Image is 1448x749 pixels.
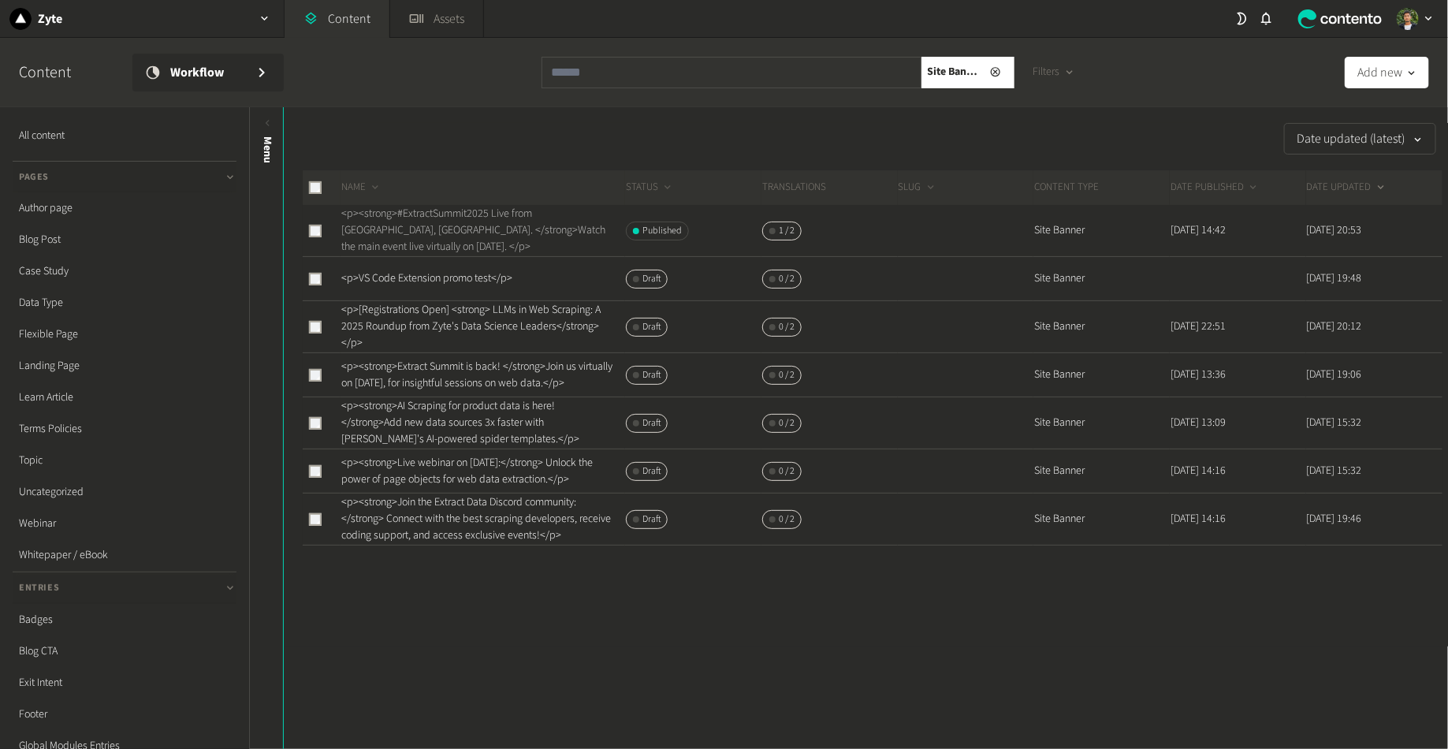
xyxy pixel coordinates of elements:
[1171,367,1226,382] time: [DATE] 13:36
[779,224,795,238] span: 1 / 2
[13,699,236,730] a: Footer
[13,604,236,635] a: Badges
[1307,222,1362,238] time: [DATE] 20:53
[13,382,236,413] a: Learn Article
[1033,64,1060,80] span: Filters
[1171,415,1226,430] time: [DATE] 13:09
[1397,8,1419,30] img: Arnold Alexander
[1171,222,1226,238] time: [DATE] 14:42
[19,61,107,84] h2: Content
[13,476,236,508] a: Uncategorized
[259,136,276,163] span: Menu
[19,581,59,595] span: Entries
[13,255,236,287] a: Case Study
[170,63,243,82] span: Workflow
[341,359,612,391] a: <p><strong>Extract Summit is back! </strong>Join us virtually on [DATE], for insightful sessions ...
[642,272,661,286] span: Draft
[779,368,795,382] span: 0 / 2
[1033,257,1170,301] td: Site Banner
[642,464,661,479] span: Draft
[928,64,983,80] span: Site Banner
[1307,415,1362,430] time: [DATE] 15:32
[1307,270,1362,286] time: [DATE] 19:48
[779,320,795,334] span: 0 / 2
[13,445,236,476] a: Topic
[1033,449,1170,494] td: Site Banner
[1171,463,1226,479] time: [DATE] 14:16
[13,508,236,539] a: Webinar
[9,8,32,30] img: Zyte
[13,287,236,319] a: Data Type
[341,398,579,447] a: <p><strong>AI Scraping for product data is here! </strong>Add new data sources 3x faster with [PE...
[779,416,795,430] span: 0 / 2
[1307,511,1362,527] time: [DATE] 19:46
[779,512,795,527] span: 0 / 2
[19,170,49,184] span: Pages
[1307,180,1387,196] button: DATE UPDATED
[1284,123,1436,155] button: Date updated (latest)
[341,494,611,543] a: <p><strong>Join the Extract Data Discord community:</strong> Connect with the best scraping devel...
[899,180,937,196] button: SLUG
[1021,57,1088,88] button: Filters
[642,320,661,334] span: Draft
[341,206,605,255] a: <p><strong>#ExtractSummit2025 Live from [GEOGRAPHIC_DATA], [GEOGRAPHIC_DATA]. </strong>Watch the ...
[1307,319,1362,334] time: [DATE] 20:12
[132,54,284,91] a: Workflow
[341,270,512,286] a: <p>VS Code Extension promo test</p>
[13,539,236,571] a: Whitepaper / eBook
[1033,170,1170,205] th: CONTENT TYPE
[1345,57,1429,88] button: Add new
[1307,367,1362,382] time: [DATE] 19:06
[1171,180,1260,196] button: DATE PUBLISHED
[642,368,661,382] span: Draft
[1033,301,1170,353] td: Site Banner
[341,455,593,487] a: <p><strong>Live webinar on [DATE]:</strong> Unlock the power of page objects for web data extract...
[13,192,236,224] a: Author page
[642,512,661,527] span: Draft
[779,272,795,286] span: 0 / 2
[1171,511,1226,527] time: [DATE] 14:16
[341,180,382,196] button: NAME
[13,120,236,151] a: All content
[642,416,661,430] span: Draft
[13,413,236,445] a: Terms Policies
[779,464,795,479] span: 0 / 2
[642,224,682,238] span: Published
[13,635,236,667] a: Blog CTA
[13,319,236,350] a: Flexible Page
[1033,397,1170,449] td: Site Banner
[13,667,236,699] a: Exit Intent
[13,350,236,382] a: Landing Page
[1033,205,1170,257] td: Site Banner
[38,9,62,28] h2: Zyte
[341,302,601,351] a: <p>[Registrations Open] <strong> LLMs in Web Scraping: A 2025 Roundup from Zyte's Data Science Le...
[1033,494,1170,546] td: Site Banner
[1171,319,1226,334] time: [DATE] 22:51
[761,170,898,205] th: Translations
[626,180,674,196] button: STATUS
[1033,353,1170,397] td: Site Banner
[1307,463,1362,479] time: [DATE] 15:32
[13,224,236,255] a: Blog Post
